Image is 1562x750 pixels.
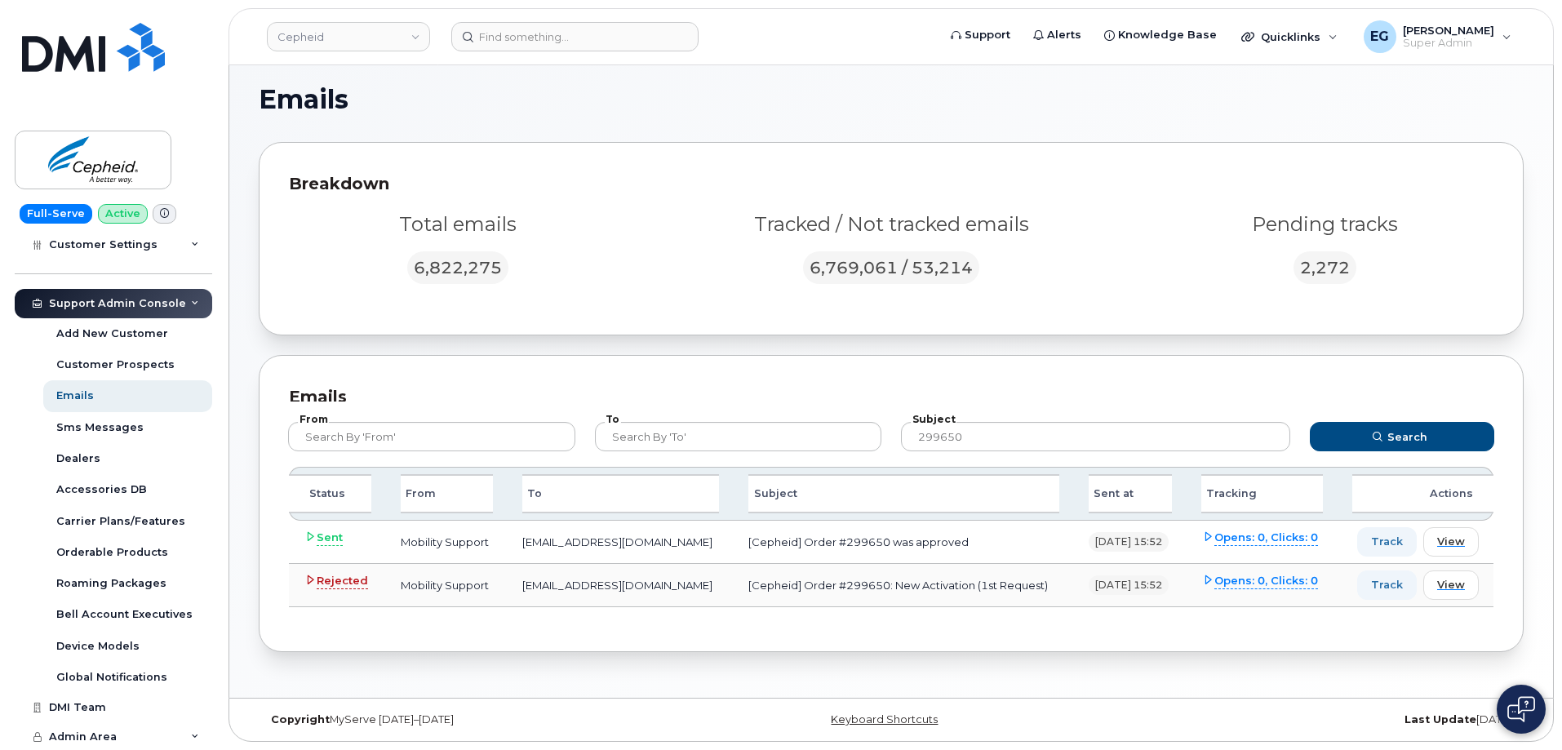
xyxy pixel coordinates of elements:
[271,713,330,726] strong: Copyright
[407,251,508,284] div: 6,822,275
[259,87,348,112] span: Emails
[748,474,1058,513] div: Subject
[1507,696,1535,722] img: Open chat
[508,564,734,607] td: [EMAIL_ADDRESS][DOMAIN_NAME]
[1423,527,1479,557] button: View
[1371,577,1403,592] span: Track
[386,564,508,607] td: Mobility Support
[1089,474,1172,513] div: Sent at
[1437,577,1465,592] span: View
[734,564,1073,607] td: [Cepheid] Order #299650: New Activation (1st Request)
[1357,570,1417,600] button: Track
[289,211,627,238] div: Total emails
[1371,534,1403,549] span: Track
[288,422,575,451] input: Search by 'from'
[386,521,508,564] td: Mobility Support
[522,474,720,513] div: To
[289,172,1493,196] div: Breakdown
[1310,422,1494,451] button: Search
[803,251,979,284] div: 6,769,061 / 53,214
[298,415,329,424] label: From
[401,474,493,513] div: From
[911,415,956,424] label: Subject
[317,530,343,546] span: Sent
[734,521,1073,564] td: [Cepheid] Order #299650 was approved
[289,474,371,513] div: Status
[901,422,1290,451] input: Search by subject
[1294,251,1356,284] div: 2,272
[1102,713,1524,726] div: [DATE]
[1201,474,1323,513] div: Tracking
[605,415,621,424] label: To
[259,713,681,726] div: MyServe [DATE]–[DATE]
[1423,570,1479,600] button: View
[1214,530,1318,546] span: Opens: 0, Clicks: 0
[595,422,882,451] input: Search by 'to'
[1357,527,1417,557] button: Track
[1437,534,1465,549] span: View
[1089,532,1169,552] div: [DATE] 15:52
[1156,211,1494,238] div: Pending tracks
[1089,575,1169,595] div: [DATE] 15:52
[1387,429,1427,445] span: Search
[1214,573,1318,589] span: Opens: 0, Clicks: 0
[831,713,938,726] a: Keyboard Shortcuts
[646,211,1137,238] div: Tracked / Not tracked emails
[289,385,1493,409] div: Emails
[508,521,734,564] td: [EMAIL_ADDRESS][DOMAIN_NAME]
[317,573,368,589] span: Rejected
[1404,713,1476,726] strong: Last Update
[1352,474,1493,513] div: Actions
